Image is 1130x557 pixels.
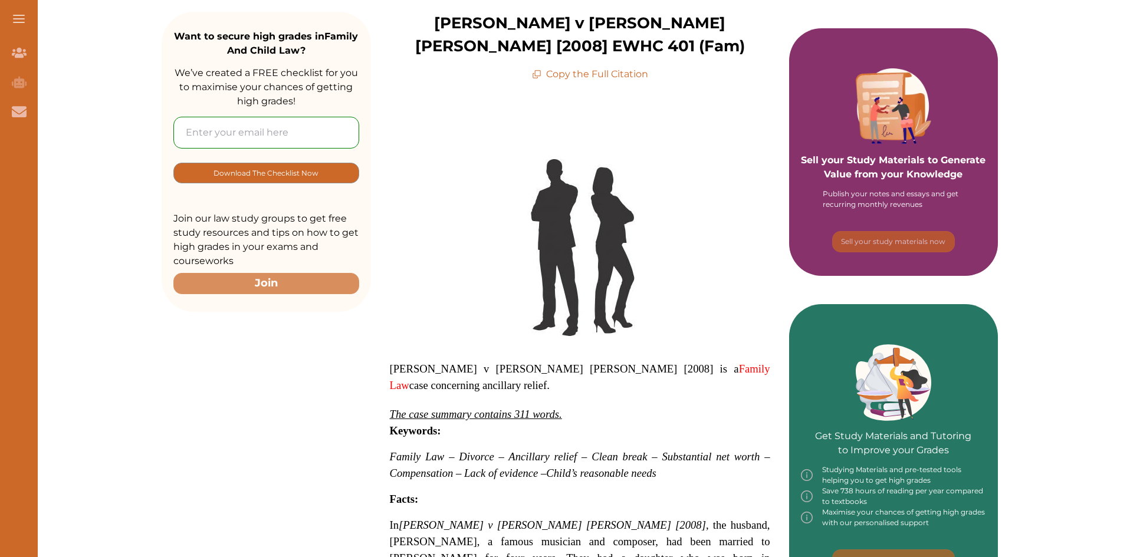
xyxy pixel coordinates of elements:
[508,159,652,336] img: divorce-2437969_1280-245x300.jpg
[856,344,931,421] img: Green card image
[390,493,419,505] strong: Facts:
[213,166,318,180] p: Download The Checklist Now
[173,273,359,294] button: Join
[173,117,359,149] input: Enter your email here
[832,231,955,252] button: [object Object]
[390,424,441,437] strong: Keywords:
[841,236,945,247] p: Sell your study materials now
[390,362,770,391] a: Family Law
[399,519,706,531] em: [PERSON_NAME] v [PERSON_NAME] [PERSON_NAME] [2008]
[801,464,813,486] img: info-img
[371,12,789,58] p: [PERSON_NAME] v [PERSON_NAME] [PERSON_NAME] [2008] EWHC 401 (Fam)
[175,67,358,107] span: We’ve created a FREE checklist for you to maximise your chances of getting high grades!
[801,486,987,507] div: Save 738 hours of reading per year compared to textbooks
[823,189,964,210] div: Publish your notes and essays and get recurring monthly revenues
[801,486,813,507] img: info-img
[390,450,770,479] span: Family Law – Divorce – Ancillary relief – Clean break – Substantial net worth – Compensation – La...
[815,396,971,457] p: Get Study Materials and Tutoring to Improve your Grades
[856,68,931,144] img: Purple card image
[174,31,358,56] strong: Want to secure high grades in Family And Child Law ?
[801,507,813,528] img: info-img
[173,212,359,268] p: Join our law study groups to get free study resources and tips on how to get high grades in your ...
[801,464,987,486] div: Studying Materials and pre-tested tools helping you to get high grades
[173,163,359,183] button: [object Object]
[546,467,656,479] span: Child’s reasonable needs
[390,362,770,391] span: [PERSON_NAME] v [PERSON_NAME] [PERSON_NAME] [2008] is a case concerning ancillary relief.
[801,120,987,182] p: Sell your Study Materials to Generate Value from your Knowledge
[801,507,987,528] div: Maximise your chances of getting high grades with our personalised support
[532,67,648,81] p: Copy the Full Citation
[390,408,562,420] em: The case summary contains 311 words.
